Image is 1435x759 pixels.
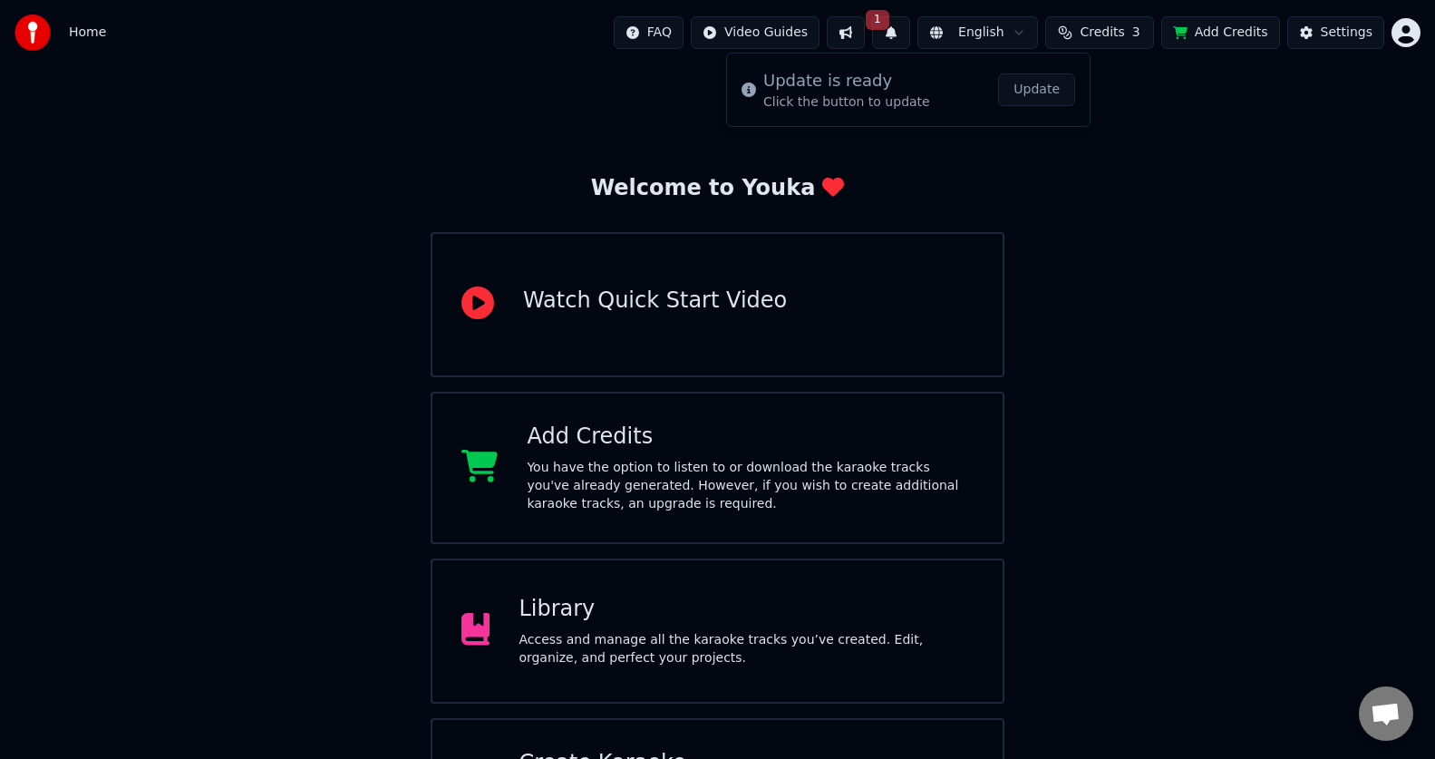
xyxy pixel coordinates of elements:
[1080,24,1124,42] span: Credits
[523,287,787,316] div: Watch Quick Start Video
[69,24,106,42] span: Home
[527,459,974,513] div: You have the option to listen to or download the karaoke tracks you've already generated. However...
[519,595,974,624] div: Library
[763,93,930,112] div: Click the button to update
[691,16,819,49] button: Video Guides
[1132,24,1140,42] span: 3
[872,16,910,49] button: 1
[614,16,684,49] button: FAQ
[519,631,974,667] div: Access and manage all the karaoke tracks you’ve created. Edit, organize, and perfect your projects.
[15,15,51,51] img: youka
[998,73,1075,106] button: Update
[1045,16,1154,49] button: Credits3
[527,423,974,452] div: Add Credits
[69,24,106,42] nav: breadcrumb
[591,174,845,203] div: Welcome to Youka
[1321,24,1372,42] div: Settings
[763,68,930,93] div: Update is ready
[1287,16,1384,49] button: Settings
[1359,686,1413,741] a: Open chat
[866,10,889,30] span: 1
[1161,16,1280,49] button: Add Credits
